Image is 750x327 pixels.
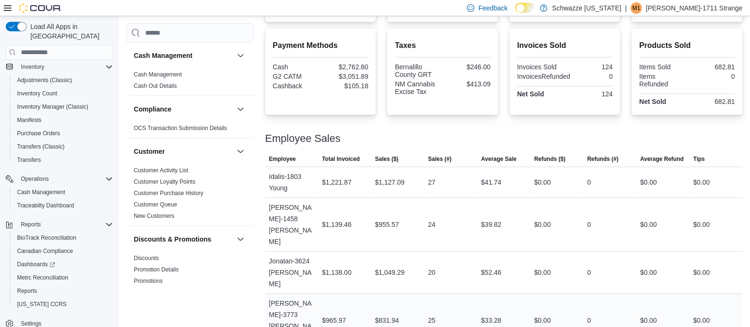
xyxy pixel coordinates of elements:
span: Traceabilty Dashboard [13,200,113,211]
a: Customer Loyalty Points [134,179,195,186]
div: $0.00 [640,315,657,326]
div: $52.46 [481,267,501,278]
a: Canadian Compliance [13,245,77,257]
span: Operations [17,173,113,185]
div: $0.00 [640,267,657,278]
span: Average Sale [481,155,517,163]
button: Inventory Manager (Classic) [9,100,117,113]
div: Items Sold [639,63,685,71]
span: Refunds ($) [534,155,565,163]
div: $0.00 [693,219,710,230]
a: BioTrack Reconciliation [13,232,80,243]
div: $0.00 [534,177,551,188]
span: Inventory [21,63,44,71]
button: Operations [17,173,53,185]
div: 124 [567,63,613,71]
span: Refunds (#) [587,155,619,163]
div: G2 CATM [273,73,319,80]
span: Transfers [17,156,41,164]
div: $0.00 [534,219,551,230]
div: $41.74 [481,177,501,188]
input: Dark Mode [515,3,535,13]
div: $2,762.60 [323,63,369,71]
div: 0 [587,177,591,188]
img: Cova [19,3,62,13]
span: Canadian Compliance [13,245,113,257]
div: $39.82 [481,219,501,230]
button: Inventory [2,60,117,74]
span: Dashboards [13,259,113,270]
span: Inventory Count [13,88,113,99]
a: Promotion Details [134,267,179,273]
button: Inventory Count [9,87,117,100]
div: 682.81 [689,98,735,105]
a: Traceabilty Dashboard [13,200,78,211]
button: Transfers [9,153,117,167]
div: $0.00 [693,267,710,278]
span: Inventory [17,61,113,73]
span: BioTrack Reconciliation [17,234,76,242]
div: $965.97 [322,315,346,326]
span: Metrc Reconciliation [17,274,68,281]
div: InvoicesRefunded [517,73,570,80]
a: Customer Purchase History [134,190,204,197]
div: Jonatan-3624 [PERSON_NAME] [265,252,318,293]
span: Customer Loyalty Points [134,178,195,186]
a: OCS Transaction Submission Details [134,125,227,132]
button: Discounts & Promotions [235,234,246,245]
a: Purchase Orders [13,128,64,139]
span: Purchase Orders [17,130,60,137]
div: $0.00 [640,219,657,230]
strong: Net Sold [517,90,544,98]
div: 0 [587,219,591,230]
div: $831.94 [375,315,399,326]
div: $1,221.87 [322,177,352,188]
div: Cash Management [126,69,254,96]
div: $105.18 [323,82,369,90]
div: $1,138.00 [322,267,352,278]
div: $955.57 [375,219,399,230]
h2: Invoices Sold [517,40,613,51]
span: Transfers (Classic) [13,141,113,152]
span: Adjustments (Classic) [17,76,72,84]
button: Manifests [9,113,117,127]
span: Manifests [17,116,41,124]
div: $413.09 [444,80,491,88]
div: $0.00 [534,267,551,278]
a: [US_STATE] CCRS [13,299,70,310]
a: Reports [13,285,41,297]
button: Traceabilty Dashboard [9,199,117,212]
div: 0 [587,315,591,326]
div: 124 [567,90,613,98]
span: Manifests [13,114,113,126]
span: Inventory Manager (Classic) [17,103,88,111]
p: [PERSON_NAME]-1711 Strange [646,2,742,14]
span: Purchase Orders [13,128,113,139]
div: 0 [689,73,735,80]
div: $3,051.89 [323,73,369,80]
div: 24 [428,219,435,230]
span: Reports [13,285,113,297]
a: Discounts [134,255,159,262]
span: Customer Queue [134,201,177,209]
div: Bernalillo County GRT [395,63,441,78]
a: Cash Management [13,187,69,198]
span: Feedback [478,3,507,13]
a: Cash Out Details [134,83,177,90]
button: [US_STATE] CCRS [9,298,117,311]
strong: Net Sold [639,98,666,105]
div: Compliance [126,123,254,138]
h3: Compliance [134,105,171,114]
div: $1,049.29 [375,267,404,278]
p: Schwazze [US_STATE] [552,2,621,14]
div: 25 [428,315,435,326]
span: New Customers [134,213,174,220]
div: Discounts & Promotions [126,253,254,291]
button: Transfers (Classic) [9,140,117,153]
div: Cash [273,63,319,71]
a: Transfers [13,154,45,166]
div: $246.00 [444,63,491,71]
span: Inventory Manager (Classic) [13,101,113,112]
